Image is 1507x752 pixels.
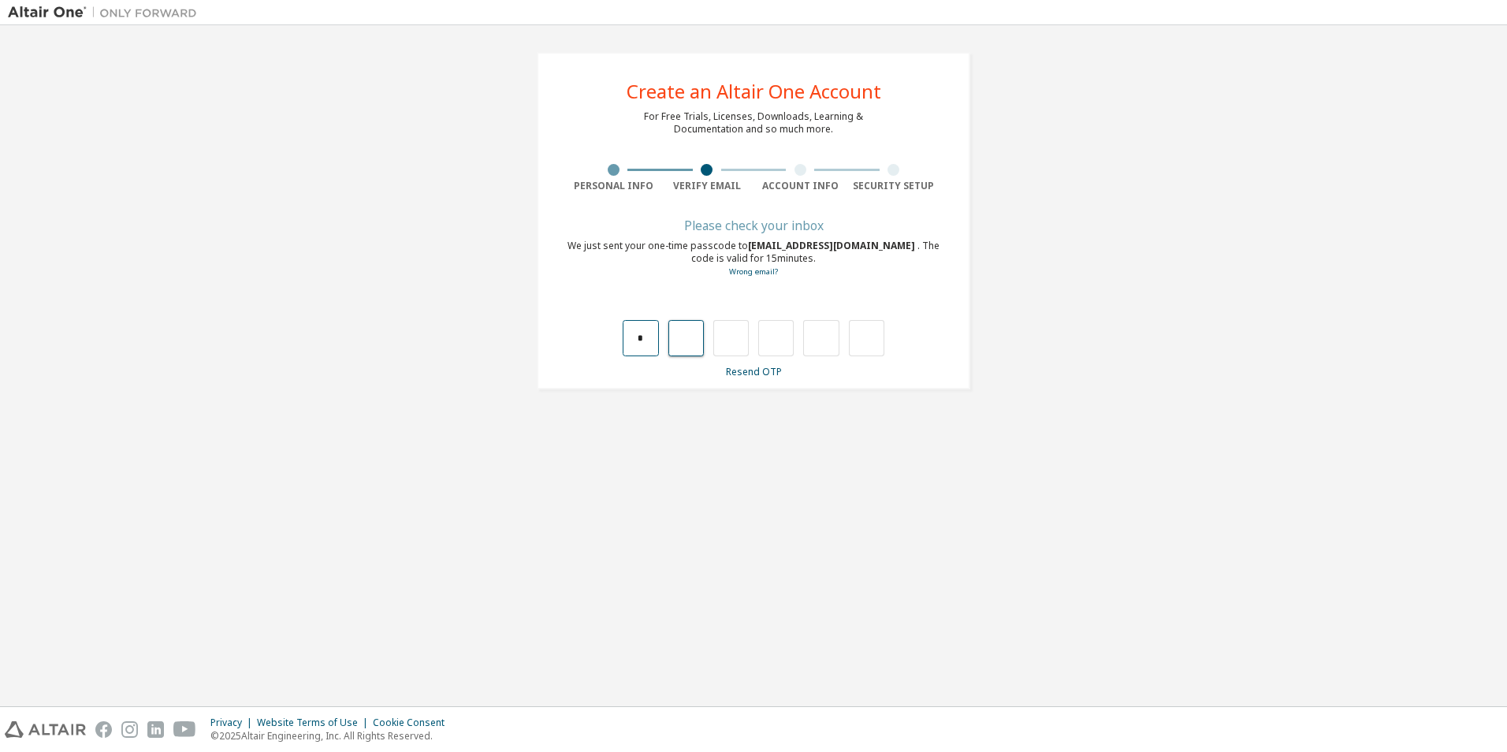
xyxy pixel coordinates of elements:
[726,365,782,378] a: Resend OTP
[210,729,454,743] p: © 2025 Altair Engineering, Inc. All Rights Reserved.
[95,721,112,738] img: facebook.svg
[748,239,917,252] span: [EMAIL_ADDRESS][DOMAIN_NAME]
[644,110,863,136] div: For Free Trials, Licenses, Downloads, Learning & Documentation and so much more.
[729,266,778,277] a: Go back to the registration form
[847,180,941,192] div: Security Setup
[8,5,205,20] img: Altair One
[567,221,940,230] div: Please check your inbox
[567,240,940,278] div: We just sent your one-time passcode to . The code is valid for 15 minutes.
[5,721,86,738] img: altair_logo.svg
[121,721,138,738] img: instagram.svg
[660,180,754,192] div: Verify Email
[627,82,881,101] div: Create an Altair One Account
[147,721,164,738] img: linkedin.svg
[567,180,660,192] div: Personal Info
[373,717,454,729] div: Cookie Consent
[210,717,257,729] div: Privacy
[257,717,373,729] div: Website Terms of Use
[753,180,847,192] div: Account Info
[173,721,196,738] img: youtube.svg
